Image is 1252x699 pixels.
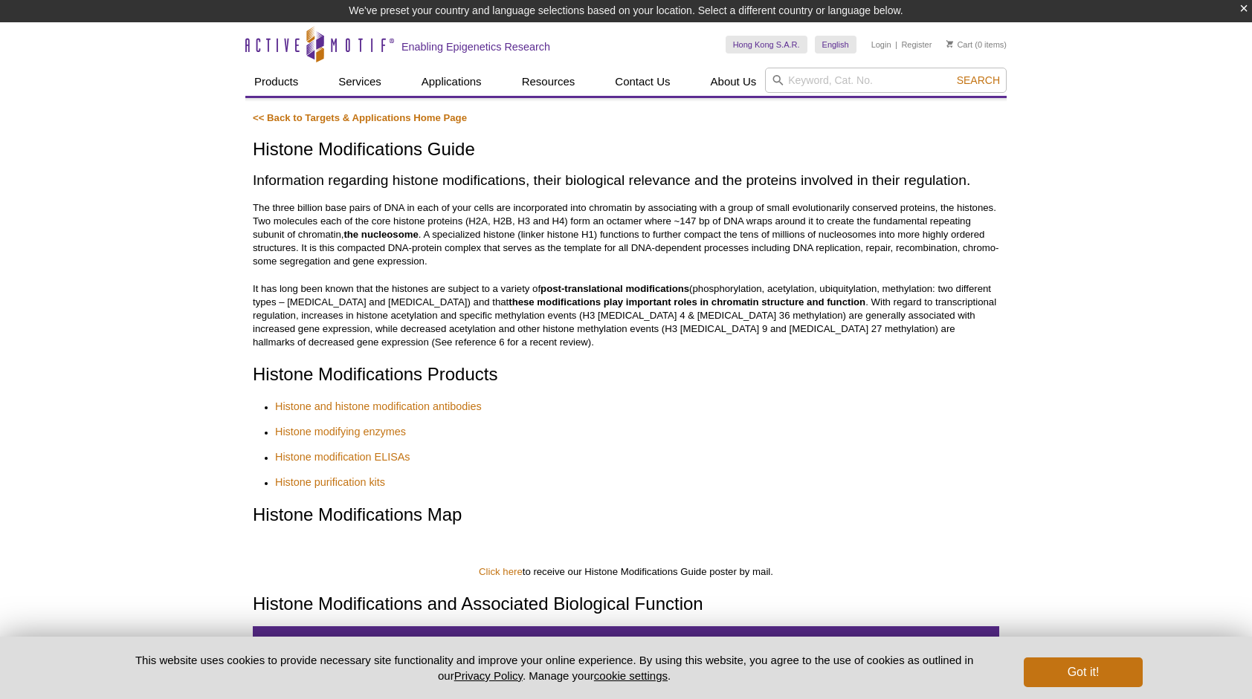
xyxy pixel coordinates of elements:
[253,201,999,268] p: The three billion base pairs of DNA in each of your cells are incorporated into chromatin by asso...
[541,283,689,294] strong: post-translational modifications
[871,39,891,50] a: Login
[946,36,1007,53] li: (0 items)
[895,36,897,53] li: |
[275,448,410,466] a: Histone modification ELISAs
[509,296,865,308] strong: these modifications play important roles in chromatin structure and function
[765,68,1007,93] input: Keyword, Cat. No.
[606,68,679,96] a: Contact Us
[253,626,999,654] div: Histone H2A
[952,74,1004,87] button: Search
[901,39,932,50] a: Register
[253,140,999,161] h1: Histone Modifications Guide
[594,669,668,682] button: cookie settings
[253,565,999,579] p: to receive our Histone Modifications Guide poster by mail.
[726,36,807,53] a: Hong Kong S.A.R.
[245,68,307,96] a: Products
[329,68,390,96] a: Services
[343,229,418,240] strong: the nucleosome
[253,594,999,615] h2: Histone Modifications and Associated Biological Function
[401,40,550,53] h2: Enabling Epigenetics Research
[815,36,856,53] a: English
[253,504,999,526] h2: Histone Modifications Map
[413,68,491,96] a: Applications
[253,112,467,123] a: << Back to Targets & Applications Home Page
[946,40,953,48] img: Your Cart
[253,364,999,386] h2: Histone Modifications Products
[479,566,523,577] a: Click here
[946,39,972,50] a: Cart
[1024,657,1143,687] button: Got it!
[109,652,999,683] p: This website uses cookies to provide necessary site functionality and improve your online experie...
[275,473,385,491] a: Histone purification kits
[275,423,406,440] a: Histone modifying enzymes
[275,397,482,415] a: Histone and histone modification antibodies
[702,68,766,96] a: About Us
[253,282,999,349] p: It has long been known that the histones are subject to a variety of (phosphorylation, acetylatio...
[253,170,999,190] h2: Information regarding histone modifications, their biological relevance and the proteins involved...
[957,74,1000,86] span: Search
[454,669,523,682] a: Privacy Policy
[513,68,584,96] a: Resources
